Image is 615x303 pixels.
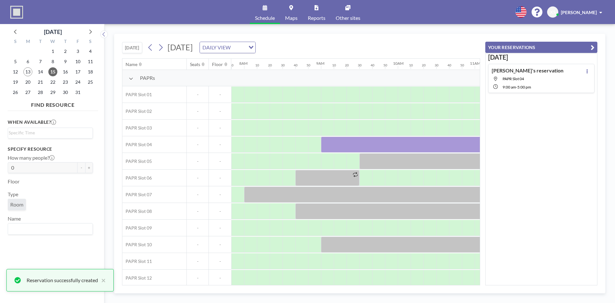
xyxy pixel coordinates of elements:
div: S [9,38,22,46]
span: - [209,208,231,214]
div: M [22,38,34,46]
span: Friday, October 10, 2025 [73,57,82,66]
span: PAPR Slot 08 [122,208,152,214]
span: PAPR Slot 10 [122,242,152,248]
span: - [209,125,231,131]
label: Type [8,191,18,198]
span: PAPR Slot 05 [122,158,152,164]
span: Monday, October 13, 2025 [23,67,32,76]
span: Sunday, October 12, 2025 [11,67,20,76]
div: F [71,38,84,46]
span: Schedule [255,15,275,21]
span: Tuesday, October 7, 2025 [36,57,45,66]
span: - [187,242,209,248]
span: Thursday, October 23, 2025 [61,78,70,87]
span: Sunday, October 5, 2025 [11,57,20,66]
span: Friday, October 24, 2025 [73,78,82,87]
span: PAPR Slot 04 [503,76,524,81]
label: Name [8,215,21,222]
span: - [187,108,209,114]
input: Search for option [9,225,89,233]
span: Wednesday, October 22, 2025 [48,78,57,87]
div: 50 [460,63,464,67]
div: 40 [371,63,374,67]
span: PAPR Slot 06 [122,175,152,181]
div: 10 [409,63,413,67]
span: PAPR Slot 02 [122,108,152,114]
span: - [187,92,209,97]
span: XS [550,9,556,15]
span: [PERSON_NAME] [561,10,597,15]
span: Wednesday, October 15, 2025 [48,67,57,76]
span: Friday, October 17, 2025 [73,67,82,76]
span: PAPR Slot 09 [122,225,152,231]
span: Sunday, October 19, 2025 [11,78,20,87]
span: - [209,142,231,147]
span: Friday, October 3, 2025 [73,47,82,56]
h3: [DATE] [488,53,594,61]
span: Wednesday, October 1, 2025 [48,47,57,56]
span: - [187,125,209,131]
span: PAPR Slot 03 [122,125,152,131]
span: Sunday, October 26, 2025 [11,88,20,97]
h3: Specify resource [8,146,93,152]
div: 40 [447,63,451,67]
div: [DATE] [44,27,62,36]
span: - [187,192,209,198]
div: Seats [190,62,200,67]
input: Search for option [233,43,245,52]
span: Saturday, October 11, 2025 [86,57,95,66]
div: 50 [307,63,310,67]
button: [DATE] [122,42,142,53]
div: 20 [422,63,426,67]
span: Friday, October 31, 2025 [73,88,82,97]
span: Maps [285,15,298,21]
span: - [516,85,517,89]
button: close [98,276,106,284]
div: Reservation successfully created [27,276,98,284]
span: - [209,275,231,281]
h4: [PERSON_NAME]'s reservation [492,67,563,74]
span: Thursday, October 2, 2025 [61,47,70,56]
span: PAPR Slot 12 [122,275,152,281]
span: - [187,225,209,231]
div: Name [126,62,137,67]
div: 30 [358,63,362,67]
span: - [187,142,209,147]
span: - [187,208,209,214]
span: PAPR Slot 11 [122,258,152,264]
div: 10 [255,63,259,67]
span: PAPR Slot 04 [122,142,152,147]
span: - [209,175,231,181]
span: Wednesday, October 8, 2025 [48,57,57,66]
span: PAPR Slot 01 [122,92,152,97]
span: PAPR Slot 07 [122,192,152,198]
span: - [209,158,231,164]
span: PAPRs [140,75,155,81]
button: YOUR RESERVATIONS [485,42,597,53]
span: - [187,158,209,164]
div: 10 [332,63,336,67]
span: Saturday, October 25, 2025 [86,78,95,87]
div: 30 [281,63,285,67]
div: Floor [212,62,223,67]
div: 30 [435,63,439,67]
span: Wednesday, October 29, 2025 [48,88,57,97]
span: - [187,175,209,181]
button: - [78,162,85,173]
div: 10AM [393,61,404,66]
span: Thursday, October 30, 2025 [61,88,70,97]
div: 9AM [316,61,324,66]
span: - [187,275,209,281]
div: 50 [230,63,234,67]
span: Monday, October 20, 2025 [23,78,32,87]
div: 8AM [239,61,248,66]
span: [DATE] [168,42,193,52]
span: Reports [308,15,325,21]
span: Thursday, October 16, 2025 [61,67,70,76]
div: W [47,38,59,46]
span: Thursday, October 9, 2025 [61,57,70,66]
span: - [187,258,209,264]
span: Saturday, October 4, 2025 [86,47,95,56]
div: 40 [294,63,298,67]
